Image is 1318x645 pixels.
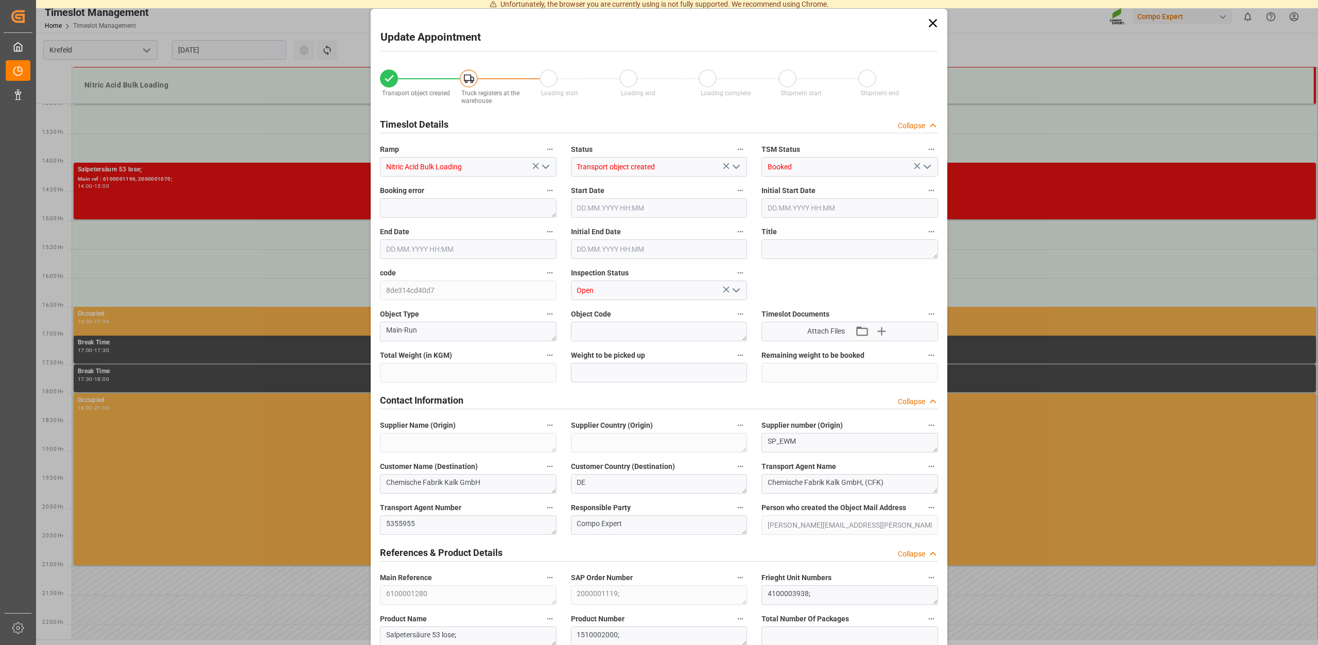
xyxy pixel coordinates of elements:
[925,307,938,321] button: Timeslot Documents
[860,90,899,97] span: Shipment end
[571,515,748,535] textarea: Compo Expert
[728,159,743,175] button: open menu
[543,501,557,514] button: Transport Agent Number
[925,225,938,238] button: Title
[761,309,829,320] span: Timeslot Documents
[728,283,743,299] button: open menu
[380,572,432,583] span: Main Reference
[571,420,653,431] span: Supplier Country (Origin)
[380,309,419,320] span: Object Type
[543,307,557,321] button: Object Type
[571,157,748,177] input: Type to search/select
[621,90,655,97] span: Loading end
[761,226,777,237] span: Title
[543,460,557,473] button: Customer Name (Destination)
[761,502,906,513] span: Person who created the Object Mail Address
[380,502,461,513] span: Transport Agent Number
[571,585,748,605] textarea: 2000001119;
[734,501,747,514] button: Responsible Party
[761,420,843,431] span: Supplier number (Origin)
[541,90,578,97] span: Loading start
[918,159,934,175] button: open menu
[761,350,864,361] span: Remaining weight to be booked
[761,433,938,452] textarea: SP_EWM
[380,239,557,259] input: DD.MM.YYYY HH:MM
[543,184,557,197] button: Booking error
[761,185,816,196] span: Initial Start Date
[761,198,938,218] input: DD.MM.YYYY HH:MM
[571,502,631,513] span: Responsible Party
[543,348,557,362] button: Total Weight (in KGM)
[571,309,611,320] span: Object Code
[380,157,557,177] input: Type to search/select
[543,419,557,432] button: Supplier Name (Origin)
[380,268,396,278] span: code
[543,612,557,625] button: Product Name
[734,460,747,473] button: Customer Country (Destination)
[925,612,938,625] button: Total Number Of Packages
[898,549,925,560] div: Collapse
[734,419,747,432] button: Supplier Country (Origin)
[571,226,621,237] span: Initial End Date
[761,461,836,472] span: Transport Agent Name
[380,29,481,46] h2: Update Appointment
[380,393,463,407] h2: Contact Information
[734,225,747,238] button: Initial End Date
[380,185,424,196] span: Booking error
[543,225,557,238] button: End Date
[734,266,747,280] button: Inspection Status
[701,90,751,97] span: Loading complete
[380,614,427,624] span: Product Name
[571,614,625,624] span: Product Number
[734,143,747,156] button: Status
[925,460,938,473] button: Transport Agent Name
[781,90,822,97] span: Shipment start
[571,198,748,218] input: DD.MM.YYYY HH:MM
[734,612,747,625] button: Product Number
[734,571,747,584] button: SAP Order Number
[571,144,593,155] span: Status
[380,350,452,361] span: Total Weight (in KGM)
[571,239,748,259] input: DD.MM.YYYY HH:MM
[807,326,845,337] span: Attach Files
[925,184,938,197] button: Initial Start Date
[380,585,557,605] textarea: 6100001280
[734,184,747,197] button: Start Date
[571,350,645,361] span: Weight to be picked up
[382,90,450,97] span: Transport object created
[543,571,557,584] button: Main Reference
[761,474,938,494] textarea: Chemische Fabrik Kalk GmbH, (CFK)
[734,307,747,321] button: Object Code
[761,614,849,624] span: Total Number Of Packages
[380,461,478,472] span: Customer Name (Destination)
[380,117,448,131] h2: Timeslot Details
[925,571,938,584] button: Frieght Unit Numbers
[571,268,629,278] span: Inspection Status
[898,120,925,131] div: Collapse
[571,474,748,494] textarea: DE
[761,572,831,583] span: Frieght Unit Numbers
[380,515,557,535] textarea: 5355955
[571,461,675,472] span: Customer Country (Destination)
[380,322,557,341] textarea: Main-Run
[571,185,604,196] span: Start Date
[571,572,633,583] span: SAP Order Number
[898,396,925,407] div: Collapse
[925,501,938,514] button: Person who created the Object Mail Address
[380,474,557,494] textarea: Chemische Fabrik Kalk GmbH
[380,144,399,155] span: Ramp
[380,546,502,560] h2: References & Product Details
[925,143,938,156] button: TSM Status
[734,348,747,362] button: Weight to be picked up
[461,90,519,104] span: Truck registers at the warehouse
[925,419,938,432] button: Supplier number (Origin)
[380,226,409,237] span: End Date
[925,348,938,362] button: Remaining weight to be booked
[761,585,938,605] textarea: 4100003938;
[543,143,557,156] button: Ramp
[543,266,557,280] button: code
[761,144,800,155] span: TSM Status
[537,159,552,175] button: open menu
[380,420,456,431] span: Supplier Name (Origin)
